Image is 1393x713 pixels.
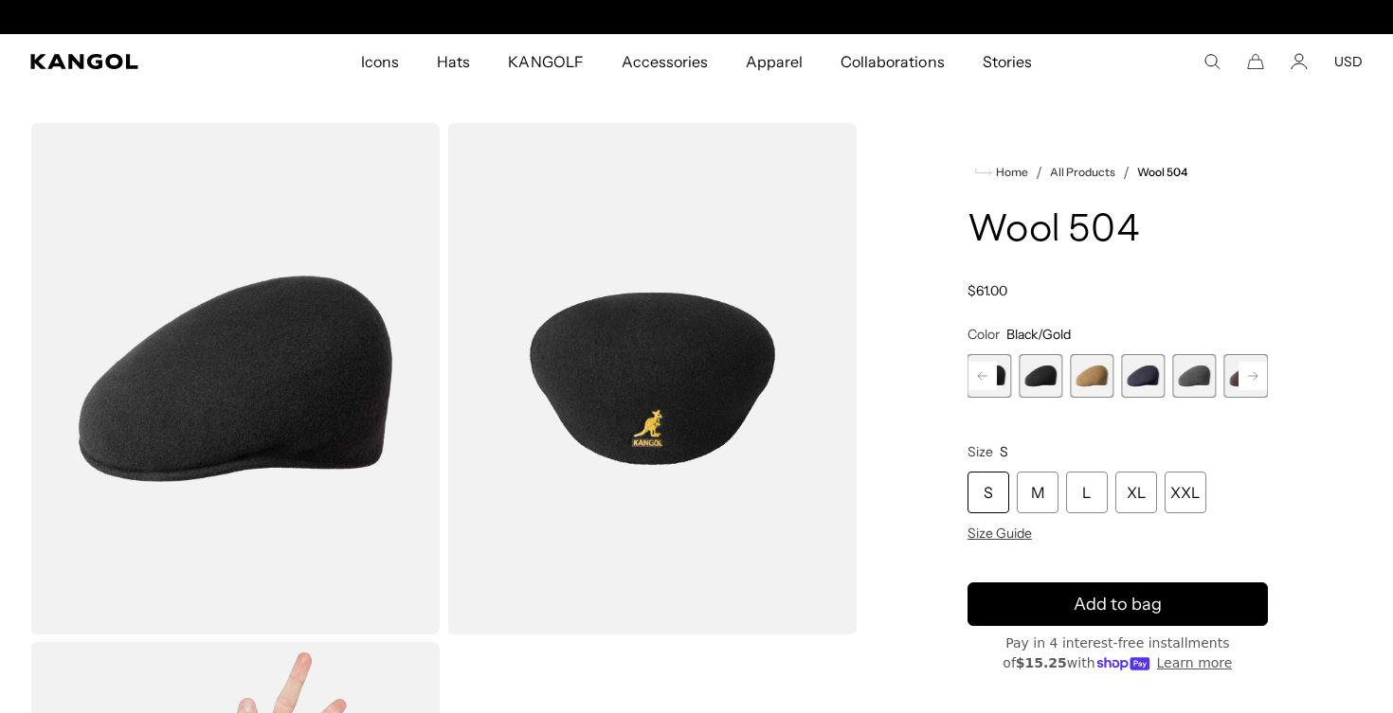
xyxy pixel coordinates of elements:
nav: breadcrumbs [968,161,1268,184]
span: KANGOLF [508,34,583,89]
a: All Products [1050,166,1115,179]
span: Accessories [622,34,708,89]
span: Hats [437,34,470,89]
label: Black/Gold [1019,354,1062,398]
div: 14 of 21 [1224,354,1268,398]
li: / [1028,161,1042,184]
span: S [1000,443,1008,460]
a: Stories [964,34,1051,89]
span: $61.00 [968,282,1007,299]
label: Dark Flannel [1173,354,1217,398]
div: L [1066,472,1108,513]
span: Icons [361,34,399,89]
span: Home [992,166,1028,179]
button: Add to bag [968,582,1268,626]
div: 1 of 2 [501,9,892,25]
div: XL [1115,472,1157,513]
span: Size Guide [968,525,1032,542]
div: 9 of 21 [968,354,1011,398]
div: S [968,472,1009,513]
span: Apparel [746,34,803,89]
div: M [1017,472,1058,513]
a: Icons [342,34,418,89]
div: 13 of 21 [1173,354,1217,398]
a: Apparel [727,34,822,89]
button: Cart [1247,53,1264,70]
div: 10 of 21 [1019,354,1062,398]
span: Black/Gold [1006,326,1071,343]
a: Kangol [30,54,238,69]
a: Hats [418,34,489,89]
a: Account [1291,53,1308,70]
span: Stories [983,34,1032,89]
button: USD [1334,53,1363,70]
label: Black [968,354,1011,398]
div: XXL [1165,472,1206,513]
a: Collaborations [822,34,963,89]
slideshow-component: Announcement bar [501,9,892,25]
div: 12 of 21 [1121,354,1165,398]
span: Color [968,326,1000,343]
a: Accessories [603,34,727,89]
div: 11 of 21 [1070,354,1113,398]
a: Home [975,164,1028,181]
h1: Wool 504 [968,210,1268,252]
div: Announcement [501,9,892,25]
a: KANGOLF [489,34,602,89]
label: Espresso [1224,354,1268,398]
img: color-black-gold [30,123,440,634]
label: Dark Blue [1121,354,1165,398]
img: color-black-gold [447,123,857,634]
span: Add to bag [1074,592,1162,617]
summary: Search here [1203,53,1221,70]
span: Size [968,443,993,460]
label: Camel [1070,354,1113,398]
li: / [1115,161,1130,184]
a: Wool 504 [1137,166,1187,179]
span: Collaborations [841,34,944,89]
